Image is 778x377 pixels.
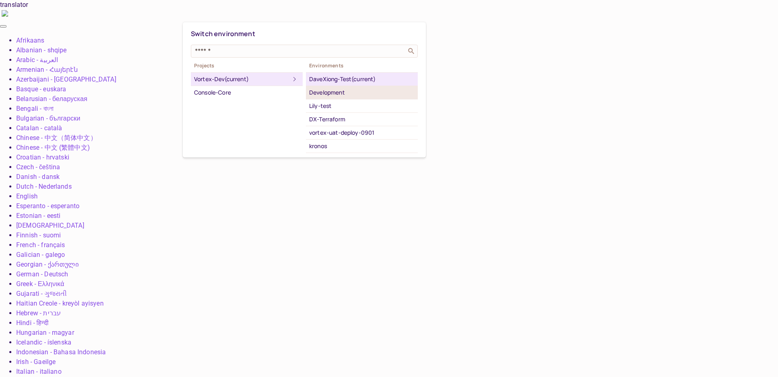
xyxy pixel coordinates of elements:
[309,101,415,111] div: Lily-test
[309,74,415,84] div: DaveXiong-Test (current)
[309,141,415,151] div: kronos
[309,114,415,124] div: DX-Terraform
[306,62,418,69] span: Environments
[191,29,255,38] span: Switch environment
[309,88,415,97] div: Development
[194,74,290,84] div: Vortex-Dev (current)
[309,128,415,138] div: vortex-uat-deploy-0901
[194,88,299,97] div: Console-Core
[191,62,303,69] span: Projects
